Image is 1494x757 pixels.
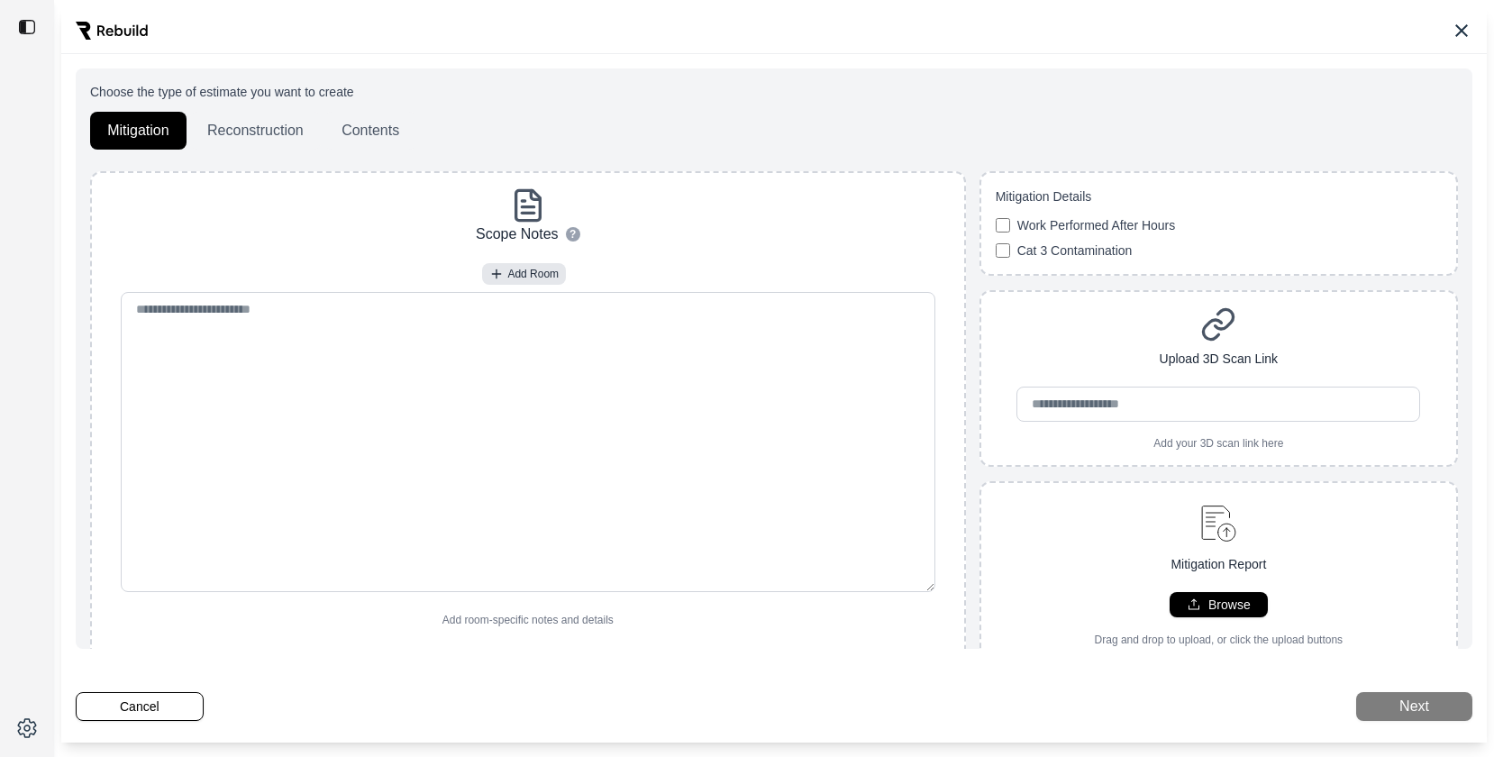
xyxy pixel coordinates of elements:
button: Contents [324,112,416,150]
p: Mitigation Details [996,187,1442,205]
span: Add Room [507,267,559,281]
img: toggle sidebar [18,18,36,36]
input: Cat 3 Contamination [996,243,1010,258]
button: Add Room [482,263,566,285]
span: ? [569,227,576,242]
img: upload-document.svg [1193,497,1244,548]
input: Work Performed After Hours [996,218,1010,233]
p: Browse [1208,596,1251,614]
button: Cancel [76,692,204,721]
p: Add your 3D scan link here [1153,436,1283,451]
span: Work Performed After Hours [1017,216,1176,234]
p: Scope Notes [476,223,559,245]
p: Mitigation Report [1171,555,1266,574]
img: Rebuild [76,22,148,40]
p: Upload 3D Scan Link [1160,350,1279,369]
button: Reconstruction [190,112,321,150]
button: Browse [1170,592,1268,617]
span: Cat 3 Contamination [1017,242,1133,260]
p: Add room-specific notes and details [442,613,614,627]
p: Choose the type of estimate you want to create [90,83,1458,101]
p: Drag and drop to upload, or click the upload buttons [1095,633,1344,647]
button: Mitigation [90,112,187,150]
